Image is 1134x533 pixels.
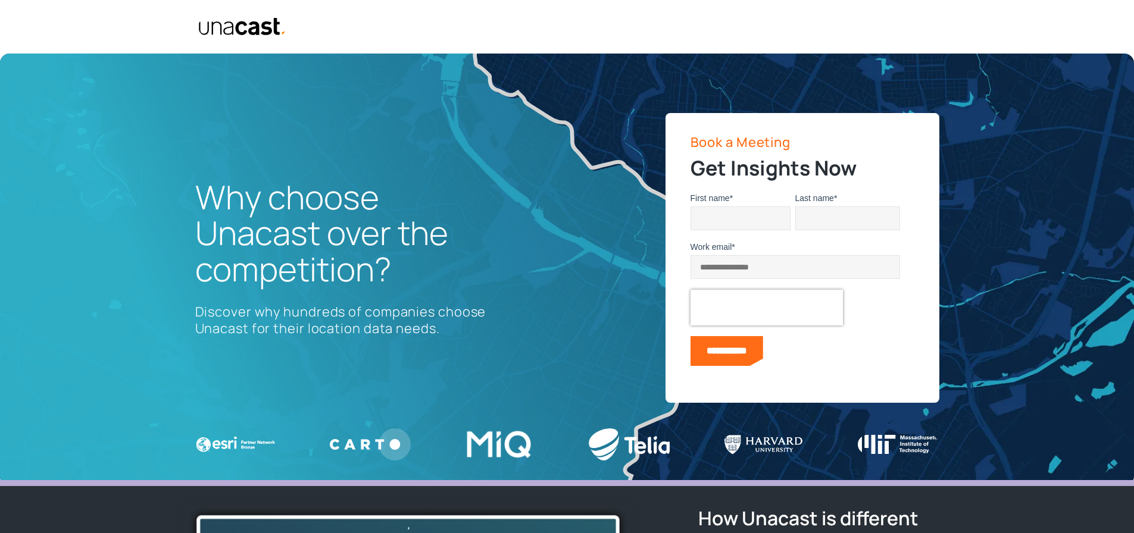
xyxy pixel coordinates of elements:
[858,435,939,454] img: Massachusetts Institute of Technology logo
[192,17,287,36] a: home
[691,290,843,325] iframe: reCAPTCHA
[195,179,493,287] h1: Why choose Unacast over the competition?
[723,434,804,455] img: Harvard U Logo WHITE
[330,428,411,460] img: Carto logo WHITE
[698,505,948,531] h2: How Unacast is different
[589,428,670,460] img: Telia logo
[195,303,493,337] p: Discover why hundreds of companies choose Unacast for their location data needs.
[691,193,730,203] span: First name
[691,134,907,150] p: Book a Meeting
[795,193,834,203] span: Last name
[691,155,907,181] h2: Get Insights Now
[198,17,287,36] img: Unacast text logo
[195,435,276,453] img: ESRI Logo white
[691,242,732,252] span: Work email
[464,428,535,460] img: MIQ logo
